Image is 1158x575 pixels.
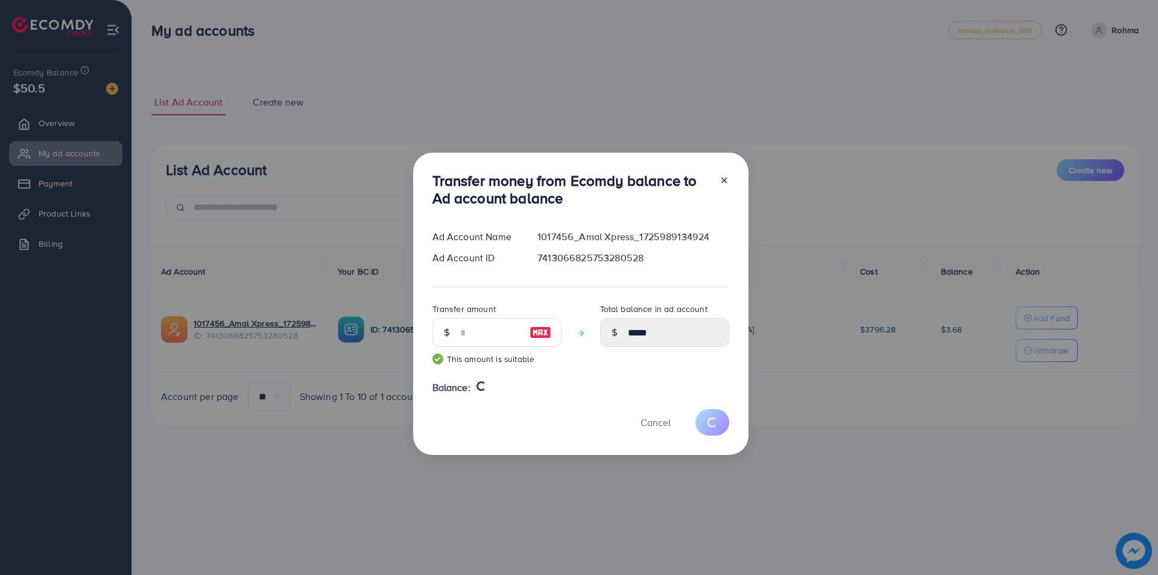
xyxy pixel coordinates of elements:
[432,381,470,395] span: Balance:
[432,353,562,365] small: This amount is suitable
[528,251,738,265] div: 7413066825753280528
[423,230,528,244] div: Ad Account Name
[528,230,738,244] div: 1017456_Amal Xpress_1725989134924
[530,325,551,340] img: image
[432,172,710,207] h3: Transfer money from Ecomdy balance to Ad account balance
[625,409,686,435] button: Cancel
[432,303,496,315] label: Transfer amount
[600,303,707,315] label: Total balance in ad account
[423,251,528,265] div: Ad Account ID
[432,354,443,364] img: guide
[641,416,671,429] span: Cancel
